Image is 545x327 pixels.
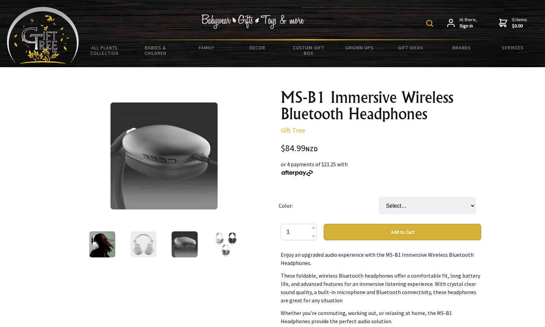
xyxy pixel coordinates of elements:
a: Gift Ideas [385,40,436,55]
a: All Plants Collection [79,40,130,60]
p: Whether you're commuting, working out, or relaxing at home, the MS-B1 Headphones provide the perf... [281,309,481,325]
img: Afterpay [281,170,314,176]
button: Add to Cart [324,224,481,240]
img: Babywear - Gifts - Toys & more [201,14,304,29]
a: Decor [232,40,283,55]
td: Color: [279,187,379,224]
img: MS-B1 Immersive Wireless Bluetooth Headphones [89,231,115,257]
img: MS-B1 Immersive Wireless Bluetooth Headphones [111,102,218,209]
img: MS-B1 Immersive Wireless Bluetooth Headphones [172,231,198,257]
a: Gift Tree [281,126,305,134]
div: or 4 payments of $21.25 with [281,160,481,177]
img: Babyware - Gifts - Toys and more... [7,7,79,64]
a: Babies & Children [130,40,181,60]
span: Hi there, [460,17,477,29]
div: $84.99 [281,144,481,153]
a: Family [181,40,232,55]
a: Brands [436,40,487,55]
p: Enjoy an upgraded audio experience with the MS-B1 Immersive Wireless Bluetooth Headphones. [281,251,481,267]
strong: Sign in [460,23,477,29]
span: NZD [305,145,318,153]
a: Hi there,Sign in [447,17,477,29]
img: MS-B1 Immersive Wireless Bluetooth Headphones [213,231,239,257]
a: Grown Ups [334,40,385,55]
p: These foldable, wireless Bluetooth headphones offer a comfortable fit, long battery life, and adv... [281,271,481,304]
img: MS-B1 Immersive Wireless Bluetooth Headphones [130,231,156,257]
a: 0 items$0.00 [499,17,527,29]
h1: MS-B1 Immersive Wireless Bluetooth Headphones [281,89,481,122]
strong: $0.00 [512,23,527,29]
a: Custom Gift Box [283,40,334,60]
img: product search [426,20,433,27]
span: 0 items [512,16,527,29]
a: Services [487,40,538,55]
